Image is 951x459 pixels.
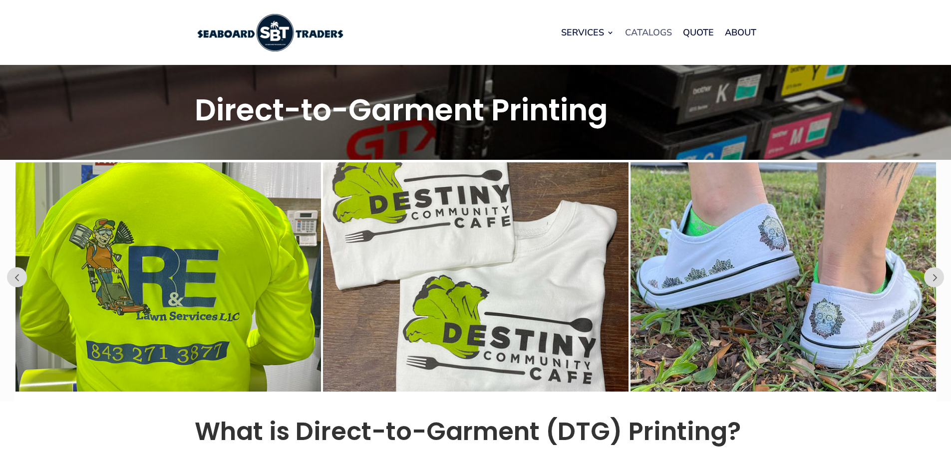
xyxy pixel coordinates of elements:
a: Services [561,13,614,51]
img: direct-to-garment (dtg) customer example 5 [631,162,936,392]
h2: What is Direct-to-Garment (DTG) Printing? [195,415,756,453]
a: About [725,13,756,51]
button: Prev [924,267,944,287]
img: direct-to-garment (dtg) customer example 3 [15,162,321,392]
a: Catalogs [625,13,672,51]
a: Quote [683,13,714,51]
button: Prev [7,267,27,287]
img: direct-to-garment (dtg) customer example 4 [323,162,629,392]
h1: Direct-to-Garment Printing [195,95,756,130]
